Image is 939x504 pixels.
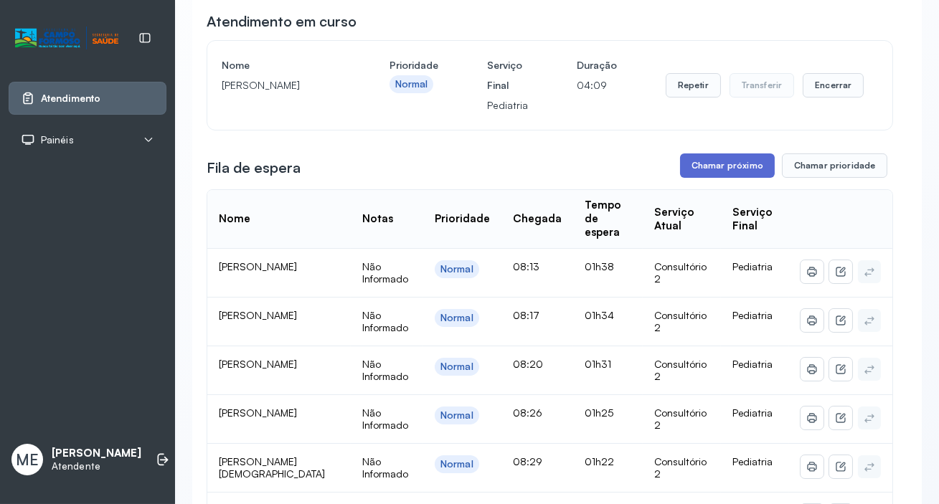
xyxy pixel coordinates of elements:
[440,361,473,373] div: Normal
[513,260,539,272] span: 08:13
[362,455,408,480] span: Não Informado
[803,73,864,98] button: Encerrar
[362,358,408,383] span: Não Informado
[654,406,710,432] div: Consultório 2
[732,309,773,321] span: Pediatria
[585,358,611,370] span: 01h31
[219,260,297,272] span: [PERSON_NAME]
[513,358,543,370] span: 08:20
[222,55,341,75] h4: Nome
[207,11,357,32] h3: Atendimento em curso
[219,455,325,480] span: [PERSON_NAME][DEMOGRAPHIC_DATA]
[219,358,297,370] span: [PERSON_NAME]
[654,260,710,285] div: Consultório 2
[219,212,250,226] div: Nome
[577,55,617,75] h4: Duração
[730,73,795,98] button: Transferir
[513,455,542,467] span: 08:29
[21,91,154,105] a: Atendimento
[680,153,775,178] button: Chamar próximo
[487,55,528,95] h4: Serviço Final
[513,212,562,226] div: Chegada
[654,358,710,383] div: Consultório 2
[732,406,773,419] span: Pediatria
[440,458,473,470] div: Normal
[362,260,408,285] span: Não Informado
[207,158,301,178] h3: Fila de espera
[577,75,617,95] p: 04:09
[41,134,74,146] span: Painéis
[440,409,473,422] div: Normal
[52,460,141,472] p: Atendente
[219,406,297,419] span: [PERSON_NAME]
[654,455,710,480] div: Consultório 2
[782,153,888,178] button: Chamar prioridade
[654,309,710,334] div: Consultório 2
[395,78,428,90] div: Normal
[513,309,539,321] span: 08:17
[362,406,408,432] span: Não Informado
[732,206,778,233] div: Serviço Final
[219,309,297,321] span: [PERSON_NAME]
[513,406,542,419] span: 08:26
[585,260,614,272] span: 01h38
[585,199,631,239] div: Tempo de espera
[732,358,773,370] span: Pediatria
[732,455,773,467] span: Pediatria
[440,263,473,275] div: Normal
[362,212,393,226] div: Notas
[585,455,614,467] span: 01h22
[585,406,613,419] span: 01h25
[52,447,141,460] p: [PERSON_NAME]
[362,309,408,334] span: Não Informado
[666,73,721,98] button: Repetir
[41,92,100,105] span: Atendimento
[15,27,118,50] img: Logotipo do estabelecimento
[654,206,710,233] div: Serviço Atual
[390,55,438,75] h4: Prioridade
[585,309,614,321] span: 01h34
[440,312,473,324] div: Normal
[222,75,341,95] p: [PERSON_NAME]
[732,260,773,272] span: Pediatria
[487,95,528,115] p: Pediatria
[435,212,490,226] div: Prioridade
